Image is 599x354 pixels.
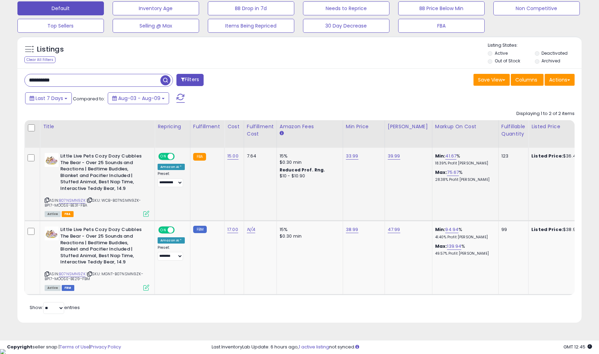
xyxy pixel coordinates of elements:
span: ON [159,227,168,233]
span: 2025-08-17 12:45 GMT [563,344,592,350]
div: 99 [501,226,523,233]
a: 1 active listing [299,344,329,350]
span: | SKU: MGNT-B07NSMN9ZK-BP17-MOOSE-BE29-FBM [45,271,143,282]
span: Aug-03 - Aug-09 [118,95,160,102]
div: seller snap | | [7,344,121,351]
div: Listed Price [531,123,592,130]
span: Last 7 Days [36,95,63,102]
div: Amazon AI * [158,164,185,170]
div: Cost [227,123,241,130]
div: 123 [501,153,523,159]
span: Show: entries [30,304,80,311]
b: Listed Price: [531,226,563,233]
div: 15% [280,226,338,233]
span: OFF [174,227,185,233]
div: Amazon AI * [158,237,185,244]
span: ON [159,154,168,160]
small: FBM [193,226,207,233]
p: 49.57% Profit [PERSON_NAME] [435,251,493,256]
div: Fulfillable Quantity [501,123,525,138]
span: FBM [62,285,74,291]
span: All listings currently available for purchase on Amazon [45,285,61,291]
a: 17.00 [227,226,238,233]
div: Title [43,123,152,130]
b: Max: [435,169,447,176]
label: Deactivated [541,50,568,56]
div: Markup on Cost [435,123,495,130]
div: % [435,169,493,182]
a: N/A [247,226,255,233]
button: Aug-03 - Aug-09 [108,92,169,104]
a: 33.99 [346,153,358,160]
b: Min: [435,226,446,233]
div: Fulfillment Cost [247,123,274,138]
p: 41.40% Profit [PERSON_NAME] [435,235,493,240]
div: Preset: [158,171,185,187]
a: 41.67 [445,153,456,160]
a: 47.99 [388,226,400,233]
img: 51wxx0WlO1L._SL40_.jpg [45,226,59,240]
div: Amazon Fees [280,123,340,130]
button: 30 Day Decrease [303,19,389,33]
div: $0.30 min [280,233,338,239]
div: [PERSON_NAME] [388,123,429,130]
h5: Listings [37,45,64,54]
a: Terms of Use [60,344,89,350]
div: 7.64 [247,153,271,159]
div: Preset: [158,245,185,261]
p: 28.38% Profit [PERSON_NAME] [435,177,493,182]
div: Clear All Filters [24,56,55,63]
button: Save View [473,74,510,86]
span: Compared to: [73,95,105,102]
p: 18.39% Profit [PERSON_NAME] [435,161,493,166]
button: Items Being Repriced [208,19,294,33]
button: Default [17,1,104,15]
a: 139.94 [447,243,461,250]
th: The percentage added to the cost of goods (COGS) that forms the calculator for Min & Max prices. [432,120,498,148]
b: Max: [435,243,447,249]
button: FBA [398,19,485,33]
button: Last 7 Days [25,92,72,104]
img: 51wxx0WlO1L._SL40_.jpg [45,153,59,167]
div: $36.49 [531,153,589,159]
div: $38.99 [531,226,589,233]
div: ASIN: [45,226,149,290]
span: Columns [515,76,537,83]
div: % [435,226,493,239]
div: $0.30 min [280,159,338,166]
small: FBA [193,153,206,161]
a: 75.67 [447,169,459,176]
div: 15% [280,153,338,159]
a: B07NSMN9ZK [59,198,85,203]
b: Reduced Prof. Rng. [280,167,325,173]
div: $10 - $10.90 [280,173,338,179]
div: Last InventoryLab Update: 6 hours ago, not synced. [212,344,592,351]
label: Active [495,50,508,56]
b: Little Live Pets Cozy Dozy Cubbles The Bear - Over 25 Sounds and Reactions | Bedtime Buddies, Bla... [60,153,145,193]
strong: Copyright [7,344,32,350]
button: Non Competitive [493,1,580,15]
a: B07NSMN9ZK [59,271,85,277]
div: Min Price [346,123,382,130]
button: Actions [545,74,575,86]
a: 38.99 [346,226,358,233]
span: FBA [62,211,74,217]
button: BB Price Below Min [398,1,485,15]
span: All listings currently available for purchase on Amazon [45,211,61,217]
div: % [435,243,493,256]
button: Filters [176,74,204,86]
small: Amazon Fees. [280,130,284,137]
b: Min: [435,153,446,159]
b: Little Live Pets Cozy Dozy Cubbles The Bear - Over 25 Sounds and Reactions | Bedtime Buddies, Bla... [60,226,145,267]
div: Repricing [158,123,187,130]
span: | SKU: WCB-B07NSMN9ZK-BP17-MOOSE-BE31-FBA [45,198,141,208]
button: Needs to Reprice [303,1,389,15]
p: Listing States: [488,42,582,49]
button: Columns [511,74,544,86]
label: Out of Stock [495,58,520,64]
b: Listed Price: [531,153,563,159]
button: Inventory Age [113,1,199,15]
button: Selling @ Max [113,19,199,33]
a: 39.99 [388,153,400,160]
a: Privacy Policy [90,344,121,350]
